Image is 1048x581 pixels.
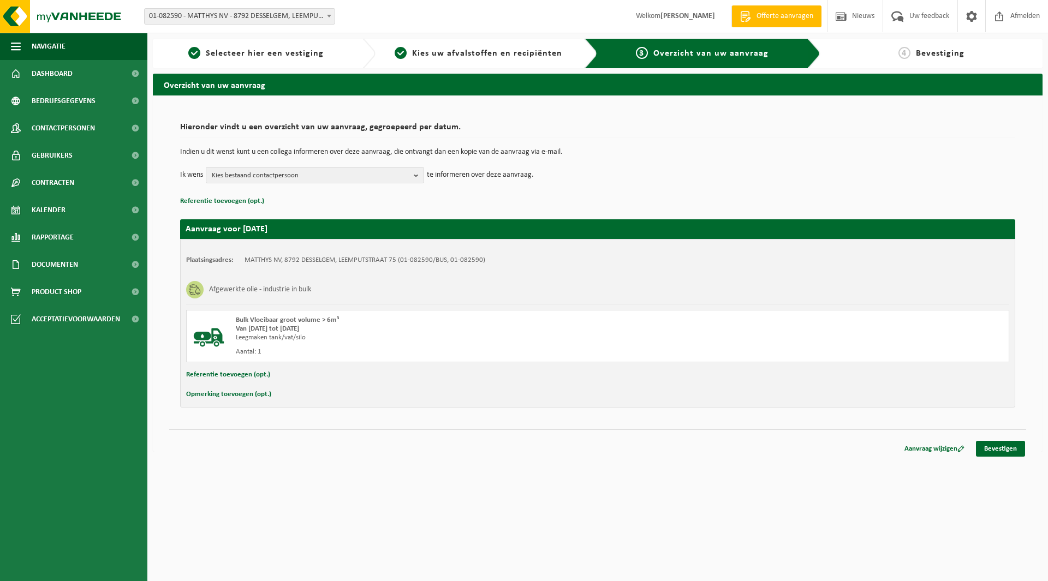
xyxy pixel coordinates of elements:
[180,123,1015,137] h2: Hieronder vindt u een overzicht van uw aanvraag, gegroepeerd per datum.
[653,49,769,58] span: Overzicht van uw aanvraag
[186,256,234,263] strong: Plaatsingsadres:
[236,333,641,342] div: Leegmaken tank/vat/silo
[896,441,973,457] a: Aanvraag wijzigen
[636,47,648,59] span: 3
[206,49,324,58] span: Selecteer hier een vestiging
[236,316,339,324] span: Bulk Vloeibaar groot volume > 6m³
[32,115,95,142] span: Contactpersonen
[32,169,74,196] span: Contracten
[754,11,816,22] span: Offerte aanvragen
[186,225,267,233] strong: Aanvraag voor [DATE]
[209,281,311,298] h3: Afgewerkte olie - industrie in bulk
[180,167,203,183] p: Ik wens
[32,278,81,306] span: Product Shop
[236,325,299,332] strong: Van [DATE] tot [DATE]
[236,348,641,356] div: Aantal: 1
[32,306,120,333] span: Acceptatievoorwaarden
[186,368,270,382] button: Referentie toevoegen (opt.)
[395,47,407,59] span: 2
[32,251,78,278] span: Documenten
[180,148,1015,156] p: Indien u dit wenst kunt u een collega informeren over deze aanvraag, die ontvangt dan een kopie v...
[381,47,576,60] a: 2Kies uw afvalstoffen en recipiënten
[32,196,65,224] span: Kalender
[32,60,73,87] span: Dashboard
[976,441,1025,457] a: Bevestigen
[158,47,354,60] a: 1Selecteer hier een vestiging
[916,49,964,58] span: Bevestiging
[206,167,424,183] button: Kies bestaand contactpersoon
[32,142,73,169] span: Gebruikers
[153,74,1043,95] h2: Overzicht van uw aanvraag
[660,12,715,20] strong: [PERSON_NAME]
[192,316,225,349] img: BL-LQ-LV.png
[188,47,200,59] span: 1
[731,5,821,27] a: Offerte aanvragen
[186,387,271,402] button: Opmerking toevoegen (opt.)
[32,33,65,60] span: Navigatie
[145,9,335,24] span: 01-082590 - MATTHYS NV - 8792 DESSELGEM, LEEMPUTSTRAAT 75
[412,49,562,58] span: Kies uw afvalstoffen en recipiënten
[212,167,409,184] span: Kies bestaand contactpersoon
[144,8,335,25] span: 01-082590 - MATTHYS NV - 8792 DESSELGEM, LEEMPUTSTRAAT 75
[245,256,485,265] td: MATTHYS NV, 8792 DESSELGEM, LEEMPUTSTRAAT 75 (01-082590/BUS, 01-082590)
[32,224,74,251] span: Rapportage
[898,47,910,59] span: 4
[427,167,534,183] p: te informeren over deze aanvraag.
[180,194,264,208] button: Referentie toevoegen (opt.)
[32,87,96,115] span: Bedrijfsgegevens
